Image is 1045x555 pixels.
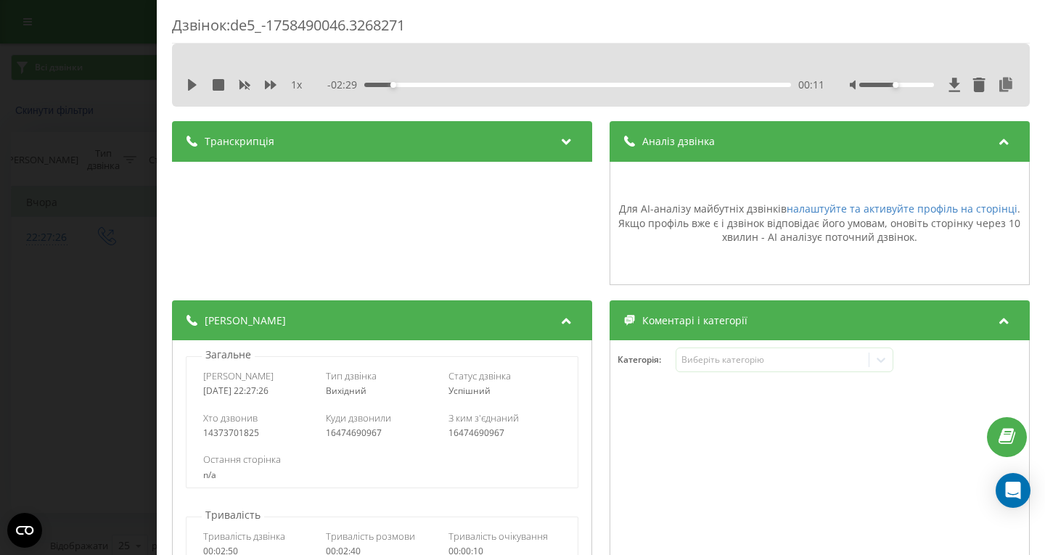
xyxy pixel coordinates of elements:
span: Хто дзвонив [203,411,258,424]
span: Куди дзвонили [326,411,391,424]
div: Виберіть категорію [681,354,863,366]
span: Тривалість розмови [326,530,415,543]
span: Транскрипція [205,134,274,149]
div: Open Intercom Messenger [996,473,1030,508]
div: [DATE] 22:27:26 [203,386,316,396]
div: n/a [203,470,560,480]
span: Тривалість очікування [448,530,548,543]
span: [PERSON_NAME] [205,313,286,328]
span: Успішний [448,385,491,397]
span: Аналіз дзвінка [642,134,715,149]
div: 16474690967 [448,428,561,438]
span: Вихідний [326,385,366,397]
a: налаштуйте та активуйте профіль на сторінці [787,202,1017,215]
span: Коментарі і категорії [642,313,747,328]
div: Для AI-аналізу майбутніх дзвінків . Якщо профіль вже є і дзвінок відповідає його умовам, оновіть ... [618,202,1022,244]
span: Остання сторінка [203,453,281,466]
span: - 02:29 [327,78,364,92]
span: Статус дзвінка [448,369,511,382]
div: Дзвінок : de5_-1758490046.3268271 [172,15,1030,44]
p: Тривалість [202,508,264,522]
p: Загальне [202,348,255,362]
span: 00:11 [798,78,824,92]
div: Accessibility label [893,82,898,88]
div: 16474690967 [326,428,438,438]
span: Тип дзвінка [326,369,377,382]
h4: Категорія : [618,355,676,365]
div: 14373701825 [203,428,316,438]
div: Accessibility label [390,82,396,88]
span: З ким з'єднаний [448,411,519,424]
span: Тривалість дзвінка [203,530,285,543]
span: [PERSON_NAME] [203,369,274,382]
span: 1 x [291,78,302,92]
button: Open CMP widget [7,513,42,548]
